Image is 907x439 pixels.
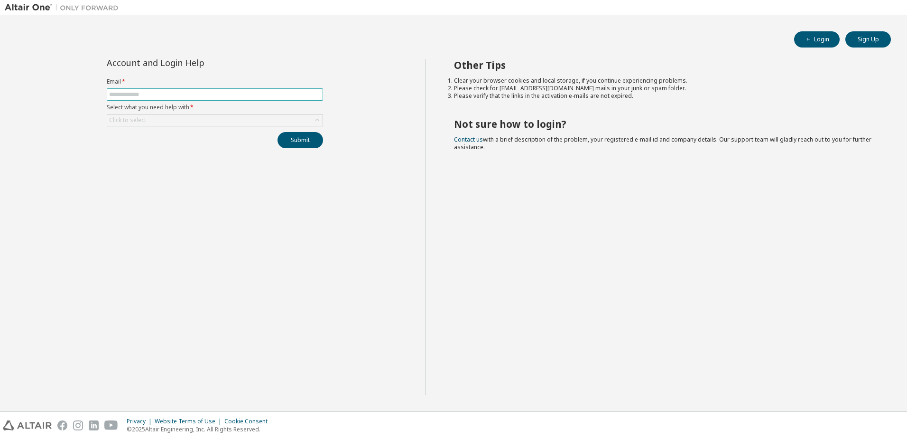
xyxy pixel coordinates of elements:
div: Click to select [109,116,146,124]
div: Cookie Consent [224,418,273,425]
li: Please verify that the links in the activation e-mails are not expired. [454,92,874,100]
li: Clear your browser cookies and local storage, if you continue experiencing problems. [454,77,874,85]
label: Email [107,78,323,86]
h2: Not sure how to login? [454,118,874,130]
span: with a brief description of the problem, your registered e-mail id and company details. Our suppo... [454,135,871,151]
div: Privacy [127,418,155,425]
button: Submit [278,132,323,148]
a: Contact us [454,135,483,143]
div: Website Terms of Use [155,418,224,425]
img: instagram.svg [73,420,83,430]
img: altair_logo.svg [3,420,52,430]
h2: Other Tips [454,59,874,71]
div: Click to select [107,115,323,126]
li: Please check for [EMAIL_ADDRESS][DOMAIN_NAME] mails in your junk or spam folder. [454,85,874,92]
div: Account and Login Help [107,59,280,67]
button: Login [794,31,840,48]
p: © 2025 Altair Engineering, Inc. All Rights Reserved. [127,425,273,433]
label: Select what you need help with [107,104,323,111]
img: Altair One [5,3,123,12]
img: youtube.svg [104,420,118,430]
img: facebook.svg [57,420,67,430]
img: linkedin.svg [89,420,99,430]
button: Sign Up [845,31,891,48]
